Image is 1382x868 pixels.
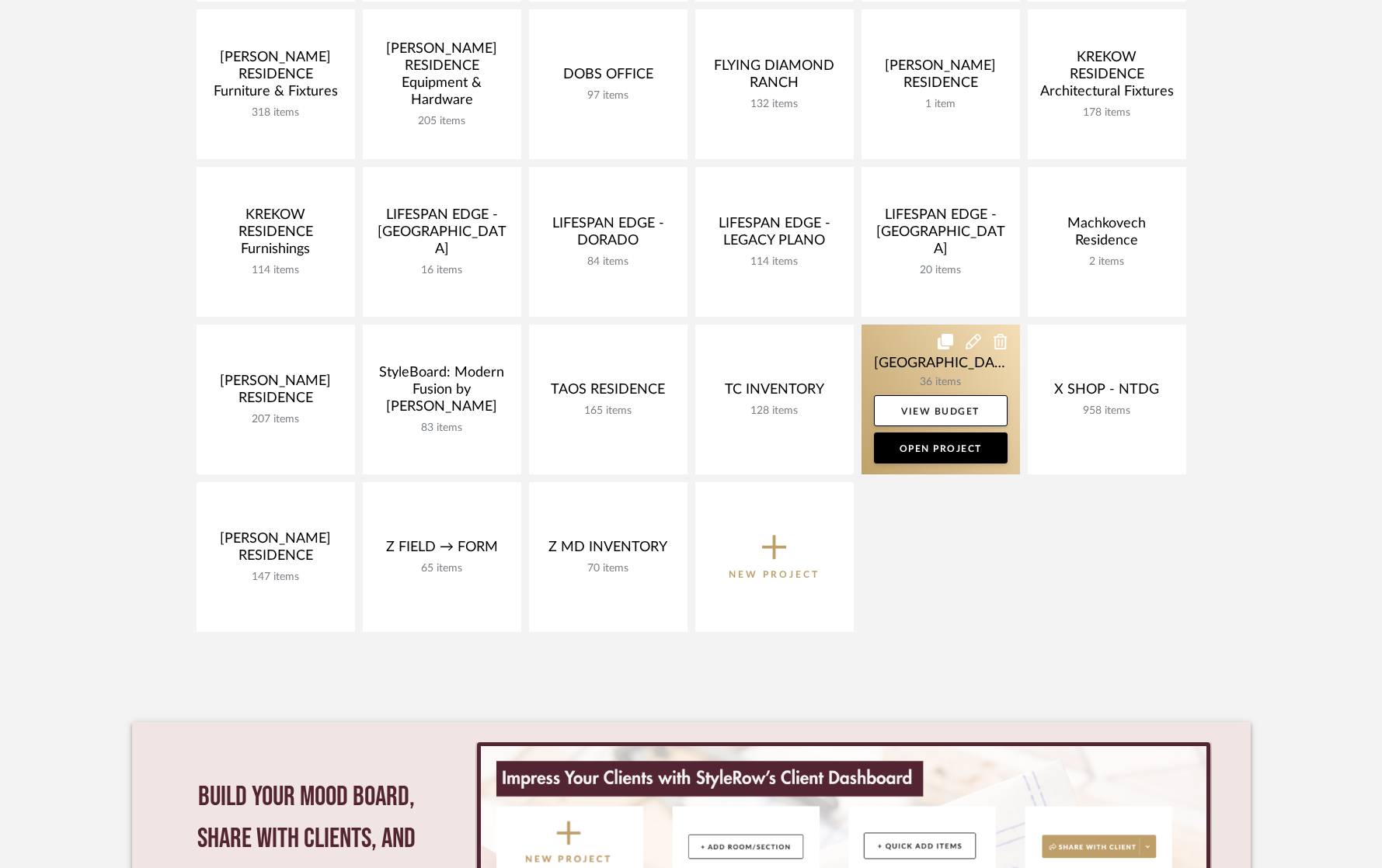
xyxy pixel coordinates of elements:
div: FLYING DIAMOND RANCH [708,57,841,98]
div: StyleBoard: Modern Fusion by [PERSON_NAME] [375,364,509,422]
div: LIFESPAN EDGE - DORADO [541,215,675,255]
div: 70 items [541,562,675,575]
a: View Budget [874,395,1008,426]
div: Z FIELD → FORM [375,539,509,562]
div: 205 items [375,115,509,128]
div: 65 items [375,562,509,575]
div: KREKOW RESIDENCE Architectural Fixtures [1040,49,1174,106]
div: 97 items [541,89,675,102]
div: 83 items [375,422,509,435]
div: 114 items [209,264,343,277]
div: TC INVENTORY [708,381,841,404]
div: 128 items [708,404,841,418]
div: 178 items [1040,106,1174,120]
div: 16 items [375,264,509,277]
div: 165 items [541,404,675,418]
div: 147 items [209,571,343,584]
a: Open Project [874,432,1008,464]
div: [PERSON_NAME] RESIDENCE Furniture & Fixtures [209,49,343,106]
div: 207 items [209,413,343,426]
div: X SHOP - NTDG [1040,381,1174,404]
button: New Project [695,482,854,632]
p: New Project [729,567,820,582]
div: Z MD INVENTORY [541,539,675,562]
div: 132 items [708,98,841,111]
div: LIFESPAN EDGE - LEGACY PLANO [708,215,841,255]
div: DOBS OFFICE [541,66,675,89]
div: TAOS RESIDENCE [541,381,675,404]
div: 318 items [209,106,343,120]
div: [PERSON_NAME] RESIDENCE [209,373,343,413]
div: 2 items [1040,255,1174,269]
div: LIFESPAN EDGE - [GEOGRAPHIC_DATA] [375,207,509,264]
div: [PERSON_NAME] RESIDENCE Equipment & Hardware [375,40,509,115]
div: 958 items [1040,404,1174,418]
div: [PERSON_NAME] RESIDENCE [209,530,343,571]
div: [PERSON_NAME] RESIDENCE [874,57,1008,98]
div: 114 items [708,255,841,269]
div: 1 item [874,98,1008,111]
div: 84 items [541,255,675,269]
div: LIFESPAN EDGE - [GEOGRAPHIC_DATA] [874,207,1008,264]
div: Machkovech Residence [1040,215,1174,255]
div: KREKOW RESIDENCE Furnishings [209,207,343,264]
div: 20 items [874,264,1008,277]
